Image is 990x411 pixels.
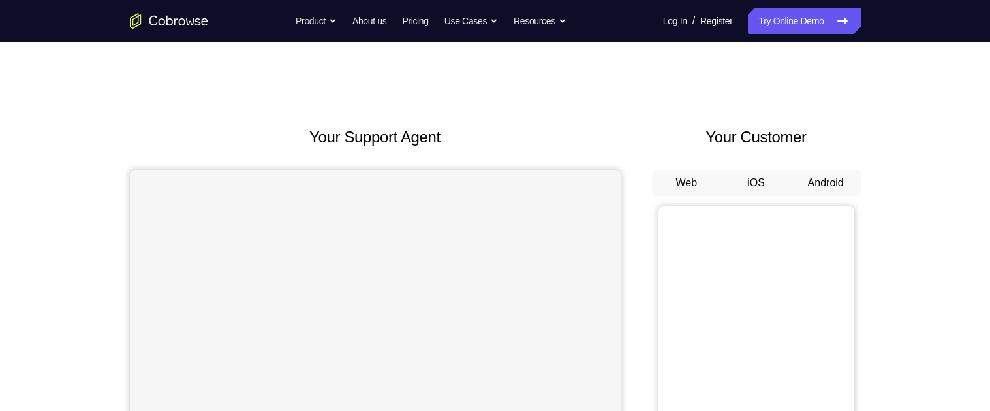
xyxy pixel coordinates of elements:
[721,170,791,196] button: iOS
[130,13,208,29] a: Go to the home page
[444,8,498,34] button: Use Cases
[514,8,566,34] button: Resources
[700,8,732,34] a: Register
[352,8,386,34] a: About us
[791,170,861,196] button: Android
[692,13,695,29] span: /
[130,125,621,149] h2: Your Support Agent
[296,8,337,34] button: Product
[652,125,861,149] h2: Your Customer
[663,8,687,34] a: Log In
[402,8,428,34] a: Pricing
[652,170,722,196] button: Web
[748,8,860,34] a: Try Online Demo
